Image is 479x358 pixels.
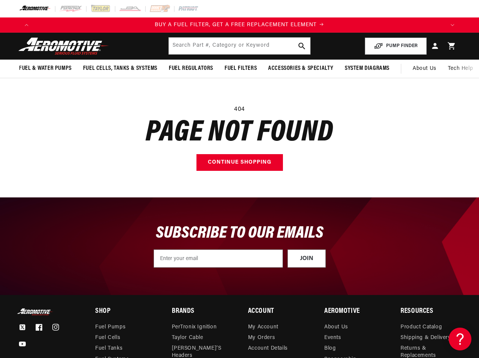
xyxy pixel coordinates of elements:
a: Fuel Tanks [95,343,122,354]
input: Search by Part Number, Category or Keyword [169,38,310,54]
button: Translation missing: en.sections.announcements.next_announcement [445,17,460,33]
button: search button [294,38,310,54]
img: Aeromotive [16,308,54,315]
summary: Tech Help [442,60,479,78]
span: System Diagrams [345,65,389,73]
button: Translation missing: en.sections.announcements.previous_announcement [19,17,34,33]
a: Continue shopping [196,154,283,171]
button: JOIN [287,249,326,268]
input: Enter your email [154,249,283,268]
a: My Account [248,324,278,333]
span: Accessories & Specialty [268,65,333,73]
p: 404 [19,105,460,115]
button: PUMP FINDER [365,38,427,55]
span: Fuel Cells, Tanks & Systems [83,65,157,73]
a: My Orders [248,333,275,343]
a: Fuel Pumps [95,324,126,333]
span: Fuel Filters [225,65,257,73]
a: Shipping & Delivery [400,333,451,343]
summary: Fuel Regulators [163,60,219,77]
span: Tech Help [448,65,473,73]
div: 2 of 4 [34,21,445,29]
span: About Us [413,66,437,71]
a: About Us [407,60,442,78]
summary: Fuel & Water Pumps [13,60,77,77]
a: PerTronix Ignition [172,324,217,333]
a: Product Catalog [400,324,442,333]
span: BUY A FUEL FILTER, GET A FREE REPLACEMENT ELEMENT [155,22,317,28]
h1: Page not found [19,120,460,146]
a: About Us [324,324,348,333]
span: Fuel Regulators [169,65,213,73]
a: Taylor Cable [172,333,203,343]
a: Blog [324,343,336,354]
a: Events [324,333,341,343]
summary: Accessories & Specialty [262,60,339,77]
a: Fuel Cells [95,333,120,343]
summary: Fuel Cells, Tanks & Systems [77,60,163,77]
img: Aeromotive [16,37,111,55]
summary: Fuel Filters [219,60,262,77]
span: SUBSCRIBE TO OUR EMAILS [156,225,324,242]
a: BUY A FUEL FILTER, GET A FREE REPLACEMENT ELEMENT [34,21,445,29]
a: Account Details [248,343,288,354]
div: Announcement [34,21,445,29]
summary: System Diagrams [339,60,395,77]
span: Fuel & Water Pumps [19,65,72,73]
